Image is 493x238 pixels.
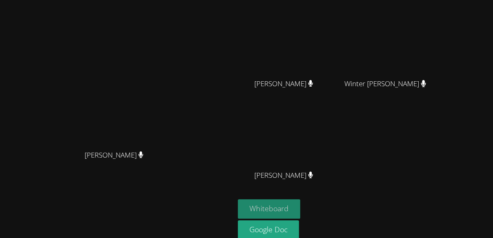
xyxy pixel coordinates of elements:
span: [PERSON_NAME] [254,170,313,181]
button: Whiteboard [238,199,300,219]
span: [PERSON_NAME] [85,149,144,161]
span: Winter [PERSON_NAME] [344,78,426,90]
span: [PERSON_NAME] [254,78,313,90]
